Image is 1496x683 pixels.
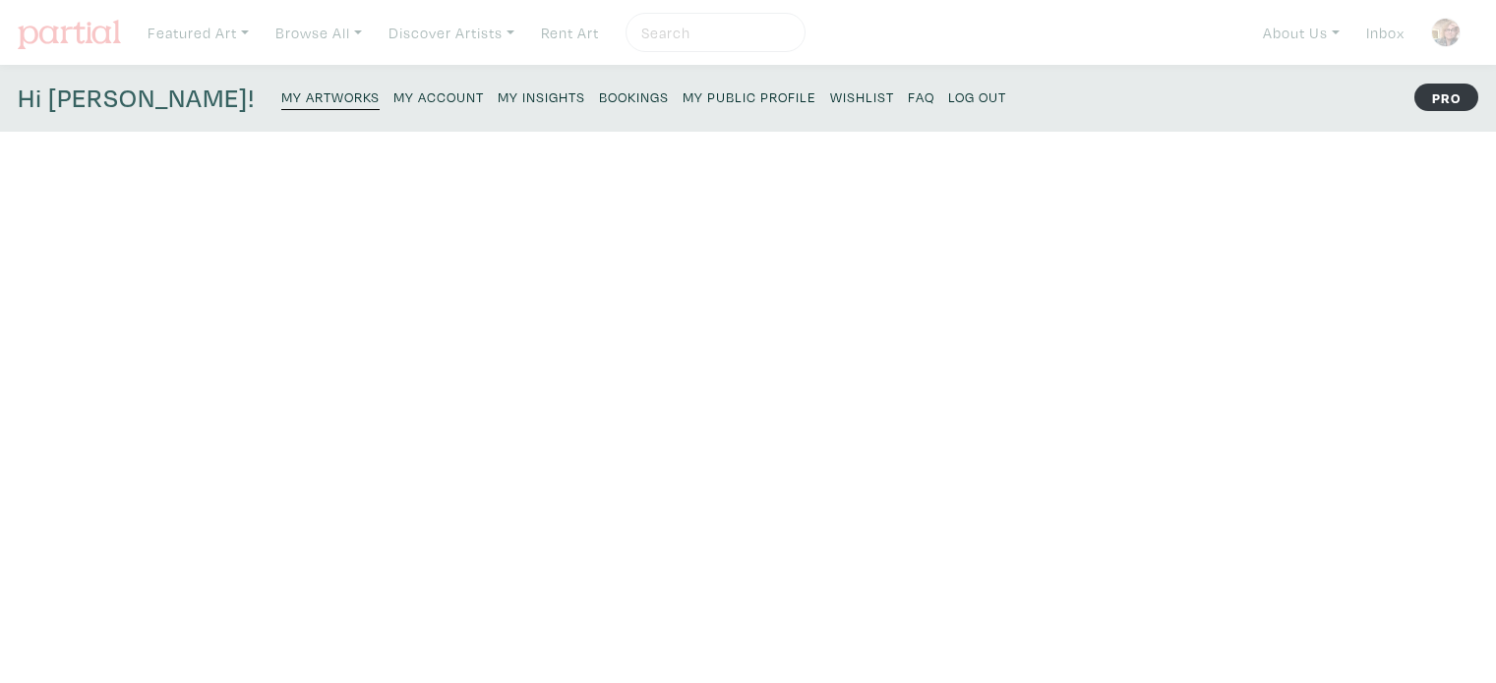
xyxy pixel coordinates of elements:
small: My Artworks [281,87,380,106]
small: My Public Profile [683,87,816,106]
strong: PRO [1414,84,1478,111]
a: FAQ [908,83,934,109]
a: My Public Profile [683,83,816,109]
a: My Insights [498,83,585,109]
small: FAQ [908,87,934,106]
a: Featured Art [139,13,258,53]
a: Log Out [948,83,1006,109]
a: My Account [393,83,484,109]
input: Search [639,21,787,45]
small: My Insights [498,87,585,106]
small: Log Out [948,87,1006,106]
a: About Us [1254,13,1348,53]
small: My Account [393,87,484,106]
a: Rent Art [532,13,608,53]
a: Bookings [599,83,669,109]
small: Bookings [599,87,669,106]
a: Wishlist [830,83,894,109]
a: Browse All [267,13,371,53]
a: Inbox [1357,13,1413,53]
a: My Artworks [281,83,380,110]
img: phpThumb.php [1431,18,1461,47]
small: Wishlist [830,87,894,106]
h4: Hi [PERSON_NAME]! [18,83,255,114]
a: Discover Artists [380,13,523,53]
